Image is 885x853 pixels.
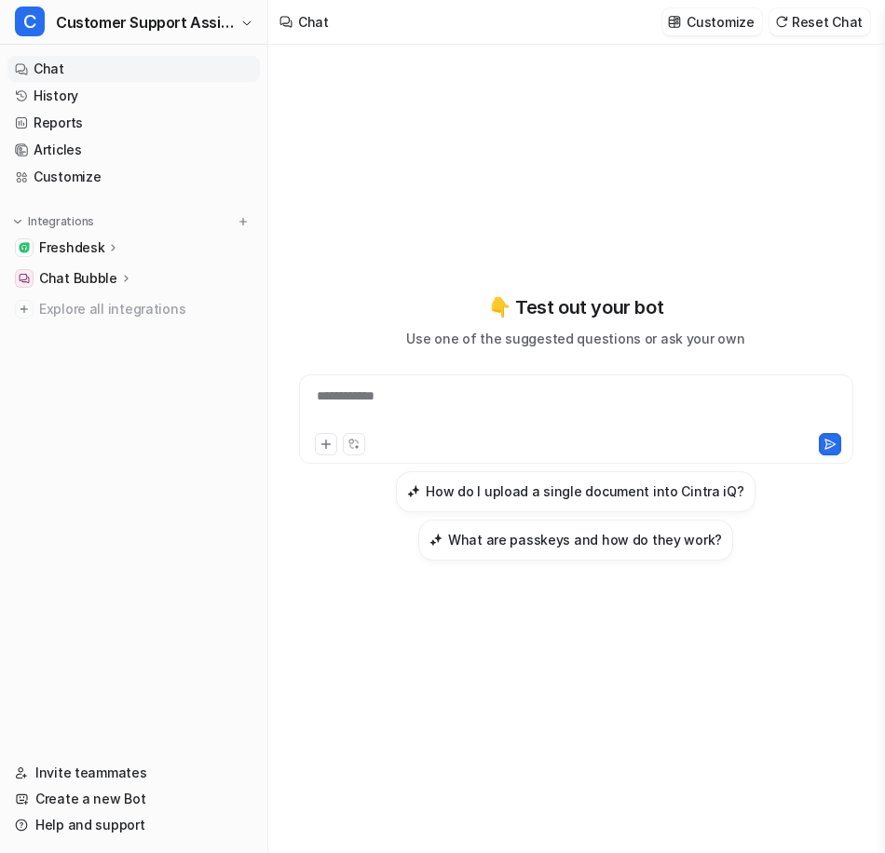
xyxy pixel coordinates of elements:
img: How do I upload a single document into Cintra iQ? [407,484,420,498]
a: Explore all integrations [7,296,260,322]
img: explore all integrations [15,300,34,318]
p: Freshdesk [39,238,104,257]
img: menu_add.svg [237,215,250,228]
a: Help and support [7,812,260,838]
h3: What are passkeys and how do they work? [448,530,722,549]
span: C [15,7,45,36]
button: What are passkeys and how do they work?What are passkeys and how do they work? [418,520,733,561]
img: customize [668,15,681,29]
a: Invite teammates [7,760,260,786]
a: History [7,83,260,109]
button: Customize [662,8,761,35]
img: Chat Bubble [19,273,30,284]
p: Chat Bubble [39,269,117,288]
img: reset [775,15,788,29]
a: Create a new Bot [7,786,260,812]
span: Customer Support Assistant [56,9,236,35]
img: expand menu [11,215,24,228]
div: Chat [298,12,329,32]
img: What are passkeys and how do they work? [429,533,442,547]
img: Freshdesk [19,242,30,253]
p: Use one of the suggested questions or ask your own [406,329,744,348]
h3: How do I upload a single document into Cintra iQ? [426,481,743,501]
button: How do I upload a single document into Cintra iQ?How do I upload a single document into Cintra iQ? [396,471,755,512]
a: Articles [7,137,260,163]
button: Integrations [7,212,100,231]
span: Explore all integrations [39,294,252,324]
p: Customize [687,12,754,32]
button: Reset Chat [769,8,870,35]
a: Chat [7,56,260,82]
p: Integrations [28,214,94,229]
a: Reports [7,110,260,136]
a: Customize [7,164,260,190]
p: 👇 Test out your bot [488,293,663,321]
